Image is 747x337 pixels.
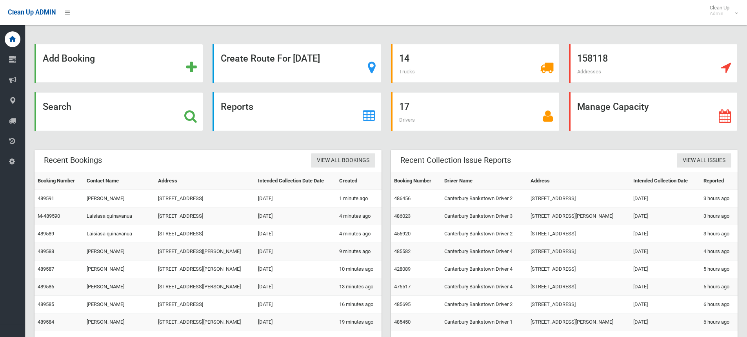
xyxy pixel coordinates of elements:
td: [PERSON_NAME] [84,243,155,260]
th: Booking Number [391,172,441,190]
td: [DATE] [255,225,336,243]
a: M-489590 [38,213,60,219]
td: [STREET_ADDRESS] [527,243,630,260]
th: Contact Name [84,172,155,190]
td: [DATE] [255,243,336,260]
strong: 158118 [577,53,608,64]
td: [STREET_ADDRESS] [527,260,630,278]
td: [PERSON_NAME] [84,313,155,331]
td: [STREET_ADDRESS] [155,225,255,243]
td: [STREET_ADDRESS] [155,190,255,208]
td: 6 hours ago [700,313,738,331]
td: [DATE] [255,278,336,296]
td: [DATE] [255,208,336,225]
td: 1 minute ago [336,190,382,208]
td: Laisiasa quinavanua [84,208,155,225]
td: [DATE] [255,260,336,278]
strong: Create Route For [DATE] [221,53,320,64]
td: Laisiasa quinavanua [84,225,155,243]
td: 3 hours ago [700,190,738,208]
td: [STREET_ADDRESS][PERSON_NAME] [155,313,255,331]
a: 158118 Addresses [569,44,738,83]
a: Reports [213,92,381,131]
td: 4 minutes ago [336,225,382,243]
a: 489584 [38,319,54,325]
strong: Add Booking [43,53,95,64]
td: [STREET_ADDRESS][PERSON_NAME] [155,260,255,278]
a: 17 Drivers [391,92,560,131]
small: Admin [710,11,729,16]
td: 4 minutes ago [336,208,382,225]
td: [STREET_ADDRESS] [527,278,630,296]
span: Clean Up ADMIN [8,9,56,16]
header: Recent Bookings [35,153,111,168]
td: [STREET_ADDRESS] [155,296,255,313]
a: 485450 [394,319,411,325]
td: 3 hours ago [700,208,738,225]
strong: Search [43,101,71,112]
td: 19 minutes ago [336,313,382,331]
th: Address [155,172,255,190]
td: [PERSON_NAME] [84,190,155,208]
a: View All Issues [677,153,731,168]
a: Add Booking [35,44,203,83]
td: Canterbury Bankstown Driver 2 [441,225,527,243]
a: 485582 [394,248,411,254]
a: Search [35,92,203,131]
td: [STREET_ADDRESS][PERSON_NAME] [527,208,630,225]
a: 489591 [38,195,54,201]
td: [PERSON_NAME] [84,296,155,313]
th: Address [527,172,630,190]
strong: 17 [399,101,409,112]
td: 5 hours ago [700,278,738,296]
td: 13 minutes ago [336,278,382,296]
a: 489585 [38,301,54,307]
a: 476517 [394,284,411,290]
span: Drivers [399,117,415,123]
a: 489586 [38,284,54,290]
td: Canterbury Bankstown Driver 1 [441,313,527,331]
td: [STREET_ADDRESS][PERSON_NAME] [155,278,255,296]
a: View All Bookings [311,153,375,168]
th: Intended Collection Date Date [255,172,336,190]
th: Booking Number [35,172,84,190]
td: 9 minutes ago [336,243,382,260]
td: Canterbury Bankstown Driver 4 [441,260,527,278]
th: Reported [700,172,738,190]
td: [DATE] [630,190,700,208]
strong: 14 [399,53,409,64]
span: Addresses [577,69,601,75]
th: Intended Collection Date [630,172,700,190]
td: [DATE] [630,296,700,313]
td: [DATE] [255,313,336,331]
td: [STREET_ADDRESS][PERSON_NAME] [527,313,630,331]
td: [STREET_ADDRESS] [527,296,630,313]
td: [STREET_ADDRESS] [155,208,255,225]
a: 489588 [38,248,54,254]
a: 486023 [394,213,411,219]
td: [PERSON_NAME] [84,278,155,296]
td: [DATE] [630,225,700,243]
td: Canterbury Bankstown Driver 4 [441,278,527,296]
td: [STREET_ADDRESS] [527,225,630,243]
td: [DATE] [630,313,700,331]
a: 489587 [38,266,54,272]
a: Manage Capacity [569,92,738,131]
a: 489589 [38,231,54,237]
td: [DATE] [255,190,336,208]
td: [PERSON_NAME] [84,260,155,278]
th: Driver Name [441,172,527,190]
a: 485695 [394,301,411,307]
td: 10 minutes ago [336,260,382,278]
td: [DATE] [630,260,700,278]
td: 4 hours ago [700,243,738,260]
td: 6 hours ago [700,296,738,313]
td: [DATE] [255,296,336,313]
strong: Reports [221,101,253,112]
td: [STREET_ADDRESS][PERSON_NAME] [155,243,255,260]
td: Canterbury Bankstown Driver 2 [441,296,527,313]
a: Create Route For [DATE] [213,44,381,83]
a: 456920 [394,231,411,237]
td: Canterbury Bankstown Driver 2 [441,190,527,208]
a: 428089 [394,266,411,272]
